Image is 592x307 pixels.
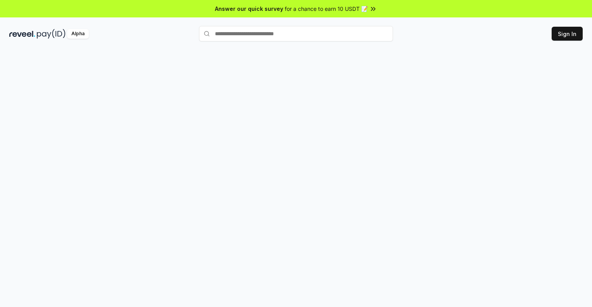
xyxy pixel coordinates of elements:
[37,29,66,39] img: pay_id
[552,27,583,41] button: Sign In
[285,5,368,13] span: for a chance to earn 10 USDT 📝
[9,29,35,39] img: reveel_dark
[67,29,89,39] div: Alpha
[215,5,283,13] span: Answer our quick survey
